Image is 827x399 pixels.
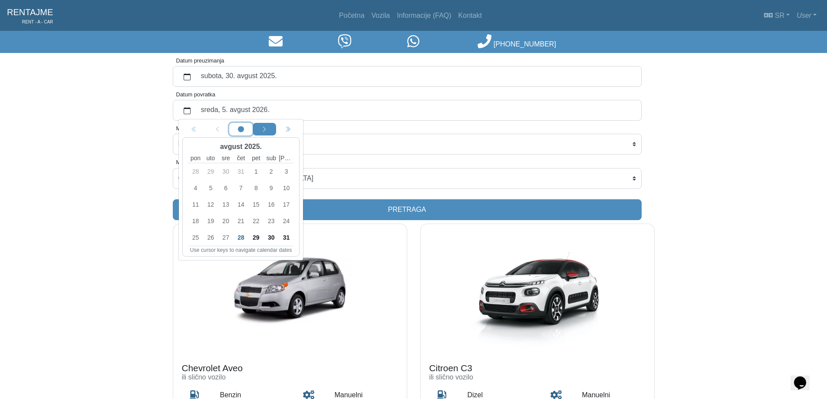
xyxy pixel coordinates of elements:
small: ponedeljak [188,154,203,163]
div: utorak, 29. jul 2025. [203,163,218,180]
a: Početna [336,7,368,24]
div: četvrtak, 31. jul 2025. [233,163,248,180]
div: subota, 23. avgust 2025. [264,213,279,229]
a: [PHONE_NUMBER] [478,40,556,48]
div: nedelja, 10. avgust 2025. [279,180,294,196]
span: RENT - A - CAR [7,19,53,25]
a: sr [761,7,793,24]
h6: ili slično vozilo [182,373,398,381]
span: 31 [279,231,293,244]
div: ponedeljak, 4. avgust 2025. [188,180,203,196]
div: Use cursor keys to navigate calendar dates [188,246,294,254]
div: sreda, 27. avgust 2025. [218,229,233,246]
small: subota [264,154,279,163]
svg: circle fill [238,127,244,133]
div: subota, 30. avgust 2025. [264,229,279,246]
div: Calendar navigation [182,123,300,135]
div: petak, 1. avgust 2025. [248,163,264,180]
div: četvrtak, 21. avgust 2025. [233,213,248,229]
svg: chevron double left [285,127,291,133]
span: sr [775,12,784,19]
div: utorak, 19. avgust 2025. [203,213,218,229]
div: nedelja, 31. avgust 2025. [279,229,294,246]
img: Citroen C3 [421,224,654,354]
button: Current month [229,123,253,135]
div: petak, 15. avgust 2025. [248,196,264,213]
h6: ili slično vozilo [429,373,646,381]
div: petak, 29. avgust 2025. [248,229,264,246]
div: četvrtak, 7. avgust 2025. [233,180,248,196]
div: subota, 2. avgust 2025. [264,163,279,180]
div: sreda, 13. avgust 2025. [218,196,233,213]
div: utorak, 26. avgust 2025. [203,229,218,246]
div: utorak, 12. avgust 2025. [203,196,218,213]
div: četvrtak, 28. avgust 2025. (Today) [233,229,248,246]
label: Datum povratka [176,90,215,99]
a: Vozila [368,7,394,24]
div: subota, 16. avgust 2025. [264,196,279,213]
div: četvrtak, 14. avgust 2025. [233,196,248,213]
div: ponedeljak, 25. avgust 2025. [188,229,203,246]
div: sreda, 6. avgust 2025. [218,180,233,196]
small: sreda [218,154,233,163]
small: petak [248,154,264,163]
img: Chevrolet Aveo [173,224,407,354]
div: nedelja, 24. avgust 2025. [279,213,294,229]
svg: chevron left [261,127,267,133]
a: RENTAJMERENT - A - CAR [7,3,53,27]
em: User [797,12,811,19]
iframe: chat widget [791,364,818,390]
a: Kontakt [455,7,485,24]
button: Next month [253,123,276,135]
a: Informacije (FAQ) [393,7,455,24]
div: nedelja, 17. avgust 2025. [279,196,294,213]
div: sreda, 20. avgust 2025. [218,213,233,229]
span: 30 [264,231,278,244]
div: avgust 2025. [188,140,294,154]
small: nedelja [279,154,294,163]
div: nedelja, 3. avgust 2025. [279,163,294,180]
small: utorak [203,154,218,163]
label: Datum preuzimanja [176,56,224,65]
div: sreda, 30. jul 2025. [218,163,233,180]
span: 28 [234,231,248,244]
button: calendar [178,102,196,118]
small: četvrtak [233,154,248,163]
div: subota, 9. avgust 2025. [264,180,279,196]
svg: calendar [184,73,191,80]
button: Next year [276,123,300,135]
div: petak, 22. avgust 2025. [248,213,264,229]
button: Pretraga [173,199,642,220]
a: User [793,7,820,24]
button: calendar [178,69,196,84]
div: petak, 8. avgust 2025. [248,180,264,196]
label: sreda, 5. avgust 2026. [196,102,636,118]
span: [PHONE_NUMBER] [494,40,556,48]
label: Mjesto preuzimanja [176,124,224,132]
label: subota, 30. avgust 2025. [196,69,636,84]
label: Mjesto povratka [176,158,215,166]
h4: Chevrolet Aveo [182,363,398,374]
div: ponedeljak, 28. jul 2025. [188,163,203,180]
svg: calendar [184,107,191,114]
div: ponedeljak, 18. avgust 2025. [188,213,203,229]
div: ponedeljak, 11. avgust 2025. [188,196,203,213]
span: 29 [249,231,263,244]
div: utorak, 5. avgust 2025. [203,180,218,196]
h4: Citroen C3 [429,363,646,374]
